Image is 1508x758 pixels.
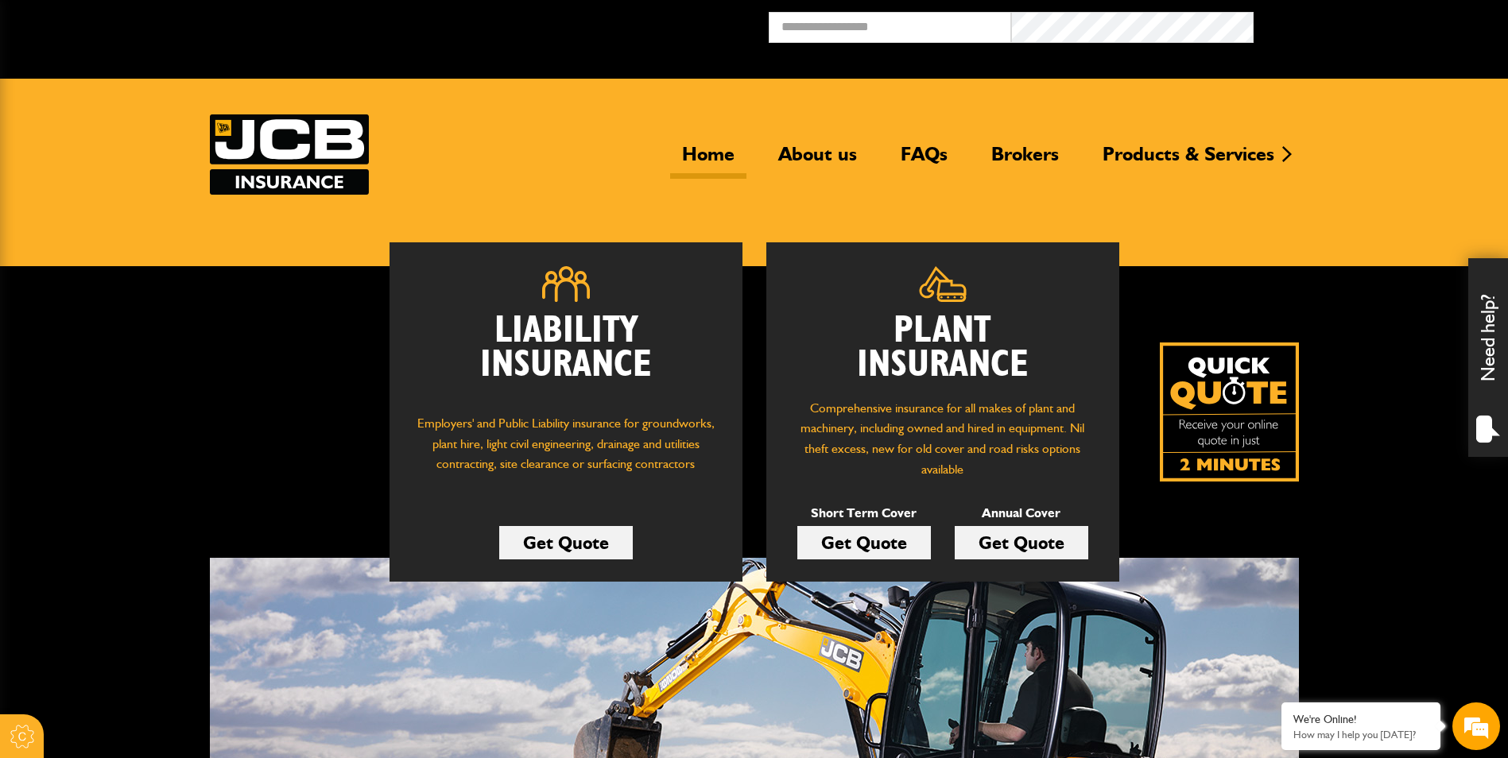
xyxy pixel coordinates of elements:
img: Quick Quote [1160,342,1299,481]
a: About us [766,142,869,179]
div: We're Online! [1293,713,1429,726]
img: JCB Insurance Services logo [210,114,369,195]
button: Broker Login [1254,12,1496,37]
a: JCB Insurance Services [210,114,369,195]
a: Home [670,142,746,179]
a: Get Quote [797,526,931,559]
a: Products & Services [1091,142,1286,179]
p: Comprehensive insurance for all makes of plant and machinery, including owned and hired in equipm... [790,398,1095,479]
p: Annual Cover [955,503,1088,524]
p: How may I help you today? [1293,729,1429,741]
div: Need help? [1468,258,1508,457]
p: Short Term Cover [797,503,931,524]
a: FAQs [889,142,959,179]
a: Get Quote [955,526,1088,559]
h2: Liability Insurance [413,314,719,398]
p: Employers' and Public Liability insurance for groundworks, plant hire, light civil engineering, d... [413,413,719,489]
a: Brokers [979,142,1071,179]
a: Get your insurance quote isn just 2-minutes [1160,342,1299,481]
h2: Plant Insurance [790,314,1095,382]
a: Get Quote [499,526,633,559]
